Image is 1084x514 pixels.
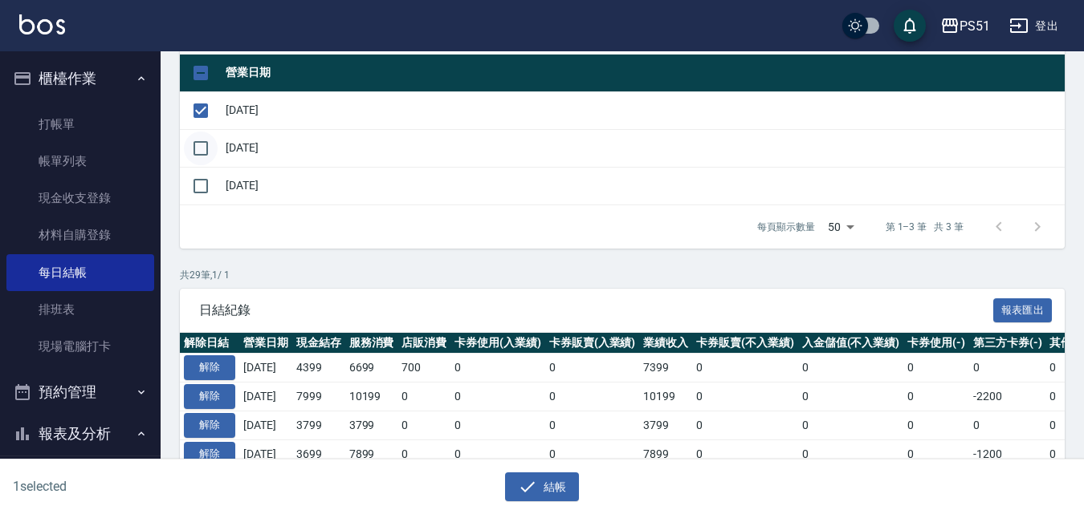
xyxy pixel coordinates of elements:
button: 預約管理 [6,371,154,413]
th: 服務消費 [345,333,398,354]
th: 入金儲值(不入業績) [798,333,904,354]
a: 現場電腦打卡 [6,328,154,365]
td: 7899 [345,439,398,468]
th: 卡券使用(入業績) [450,333,545,354]
td: 7999 [292,382,345,411]
td: 0 [969,411,1046,439]
td: 0 [450,354,545,382]
td: 10199 [639,382,692,411]
td: [DATE] [239,439,292,468]
button: 登出 [1003,11,1065,41]
h6: 1 selected [13,476,268,496]
td: 0 [798,411,904,439]
a: 帳單列表 [6,143,154,180]
td: -1200 [969,439,1046,468]
td: [DATE] [222,167,1065,204]
td: 0 [969,354,1046,382]
a: 排班表 [6,291,154,328]
td: 4399 [292,354,345,382]
button: save [894,10,926,42]
td: 0 [397,382,450,411]
td: 0 [903,382,969,411]
td: 3799 [639,411,692,439]
td: 0 [798,439,904,468]
td: 0 [798,382,904,411]
td: 700 [397,354,450,382]
a: 每日結帳 [6,254,154,291]
td: 7899 [639,439,692,468]
button: 解除 [184,384,235,409]
td: 0 [545,411,640,439]
div: PS51 [960,16,990,36]
td: 0 [692,382,798,411]
td: 6699 [345,354,398,382]
th: 卡券販賣(不入業績) [692,333,798,354]
td: -2200 [969,382,1046,411]
td: 0 [692,354,798,382]
a: 材料自購登錄 [6,217,154,253]
td: 0 [545,382,640,411]
td: 0 [450,411,545,439]
a: 現金收支登錄 [6,180,154,217]
td: 0 [692,411,798,439]
p: 每頁顯示數量 [757,220,815,234]
th: 第三方卡券(-) [969,333,1046,354]
td: 0 [450,382,545,411]
th: 卡券使用(-) [903,333,969,354]
button: 報表匯出 [993,298,1053,323]
td: [DATE] [222,91,1065,129]
p: 共 29 筆, 1 / 1 [180,268,1065,282]
span: 日結紀錄 [199,302,993,318]
td: 3799 [292,411,345,439]
button: 櫃檯作業 [6,58,154,99]
td: 10199 [345,382,398,411]
td: 0 [798,354,904,382]
td: 7399 [639,354,692,382]
p: 第 1–3 筆 共 3 筆 [886,220,964,234]
td: 3799 [345,411,398,439]
td: [DATE] [239,354,292,382]
button: PS51 [934,10,996,42]
th: 營業日期 [222,55,1065,92]
th: 解除日結 [180,333,239,354]
button: 解除 [184,413,235,438]
td: 0 [397,439,450,468]
td: [DATE] [239,382,292,411]
td: 0 [903,354,969,382]
img: Logo [19,14,65,34]
td: 0 [397,411,450,439]
button: 解除 [184,355,235,380]
td: 0 [903,411,969,439]
td: [DATE] [239,411,292,439]
button: 解除 [184,442,235,467]
a: 報表匯出 [993,302,1053,317]
th: 現金結存 [292,333,345,354]
td: [DATE] [222,129,1065,167]
th: 店販消費 [397,333,450,354]
td: 0 [450,439,545,468]
div: 50 [821,205,860,249]
td: 0 [545,439,640,468]
th: 業績收入 [639,333,692,354]
a: 打帳單 [6,106,154,143]
td: 0 [692,439,798,468]
th: 營業日期 [239,333,292,354]
button: 結帳 [505,472,580,502]
td: 3699 [292,439,345,468]
td: 0 [545,354,640,382]
th: 卡券販賣(入業績) [545,333,640,354]
td: 0 [903,439,969,468]
button: 報表及分析 [6,413,154,455]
